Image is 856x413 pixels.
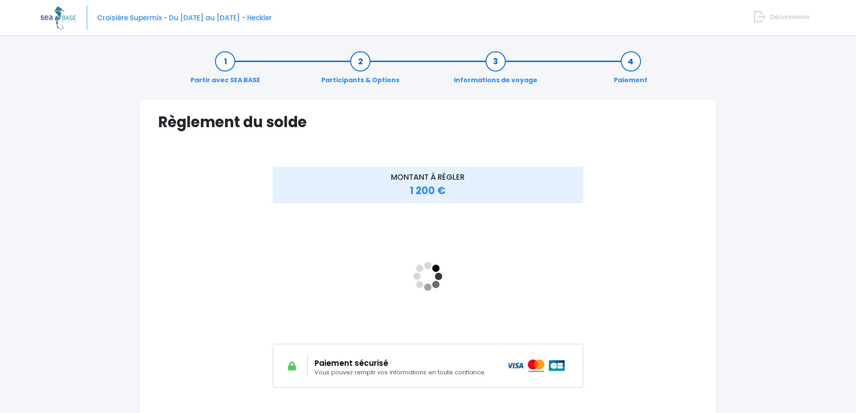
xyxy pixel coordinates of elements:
a: Paiement [609,57,652,85]
h1: Règlement du solde [158,113,698,131]
span: 1 200 € [410,184,446,198]
a: Informations de voyage [449,57,542,85]
img: icons_paiement_securise@2x.png [507,360,566,372]
span: Croisière Supermix - Du [DATE] au [DATE] - Heckler [97,13,272,22]
h2: Paiement sécurisé [315,359,493,368]
iframe: <!-- //required --> [273,209,583,344]
span: MONTANT À RÉGLER [391,172,465,182]
a: Participants & Options [317,57,404,85]
a: Partir avec SEA BASE [186,57,265,85]
span: Vous pouvez remplir vos informations en toute confiance. [315,368,485,377]
span: Déconnexion [770,13,809,21]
